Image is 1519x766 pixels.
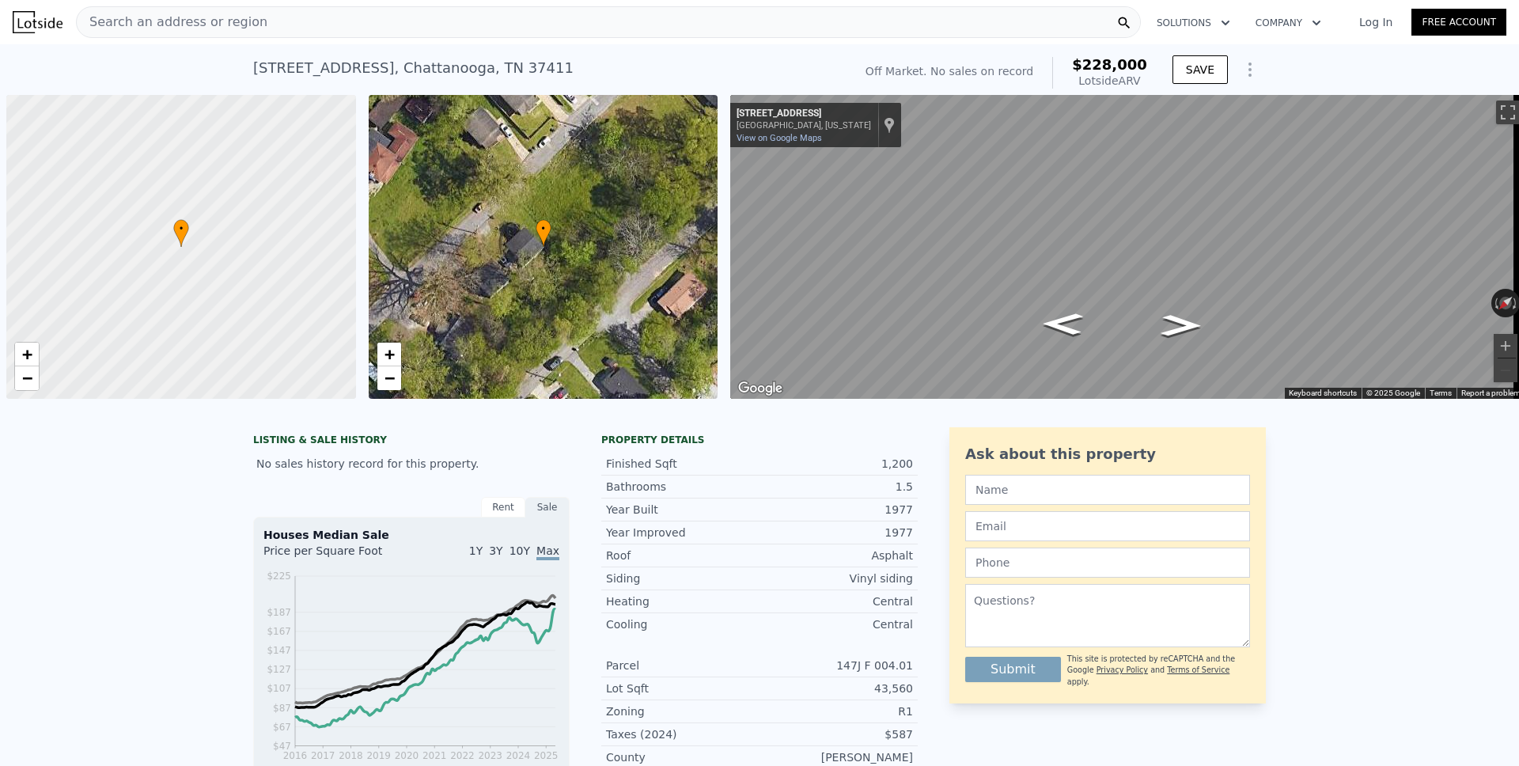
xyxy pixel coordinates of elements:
tspan: 2017 [311,750,335,761]
button: Keyboard shortcuts [1289,388,1357,399]
span: • [536,222,551,236]
button: Rotate counterclockwise [1491,289,1500,317]
button: Company [1243,9,1334,37]
div: Asphalt [759,548,913,563]
div: No sales history record for this property. [253,449,570,478]
div: • [536,219,551,247]
a: Log In [1340,14,1411,30]
div: 1,200 [759,456,913,472]
a: Zoom in [377,343,401,366]
path: Go Southwest, Sylvan Dr [1144,309,1219,341]
span: Max [536,544,559,560]
a: Zoom in [15,343,39,366]
div: Sale [525,497,570,518]
div: Central [759,593,913,609]
div: Siding [606,571,759,586]
div: 147J F 004.01 [759,658,913,673]
button: Solutions [1144,9,1243,37]
div: 1977 [759,502,913,518]
tspan: $87 [273,703,291,714]
tspan: $67 [273,722,291,733]
button: Show Options [1234,54,1266,85]
div: Off Market. No sales on record [866,63,1033,79]
a: View on Google Maps [737,133,822,143]
a: Privacy Policy [1097,666,1148,674]
div: Roof [606,548,759,563]
tspan: 2020 [395,750,419,761]
a: Open this area in Google Maps (opens a new window) [734,378,786,399]
span: © 2025 Google [1366,389,1420,397]
span: $228,000 [1072,56,1147,73]
a: Show location on map [884,116,895,134]
div: Year Built [606,502,759,518]
button: Submit [965,657,1061,682]
tspan: $225 [267,571,291,582]
div: Houses Median Sale [263,527,559,543]
tspan: $47 [273,741,291,752]
div: Property details [601,434,918,446]
span: 3Y [489,544,502,557]
div: [STREET_ADDRESS] [737,108,871,120]
div: Taxes (2024) [606,726,759,742]
span: 10Y [509,544,530,557]
span: + [384,344,394,364]
div: 1.5 [759,479,913,495]
tspan: 2024 [506,750,531,761]
input: Name [965,475,1250,505]
span: − [22,368,32,388]
a: Free Account [1411,9,1506,36]
div: County [606,749,759,765]
div: Bathrooms [606,479,759,495]
div: Finished Sqft [606,456,759,472]
span: − [384,368,394,388]
div: • [173,219,189,247]
a: Terms of Service [1167,666,1229,674]
div: This site is protected by reCAPTCHA and the Google and apply. [1067,654,1250,688]
div: Heating [606,593,759,609]
tspan: 2023 [478,750,502,761]
span: + [22,344,32,364]
div: Price per Square Foot [263,543,411,568]
tspan: 2022 [450,750,475,761]
div: [STREET_ADDRESS] , Chattanooga , TN 37411 [253,57,574,79]
div: Zoning [606,703,759,719]
a: Terms (opens in new tab) [1430,389,1452,397]
img: Google [734,378,786,399]
button: Zoom out [1494,358,1517,382]
path: Go Northeast, Sylvan Dr [1025,308,1100,340]
div: Central [759,616,913,632]
div: Lotside ARV [1072,73,1147,89]
img: Lotside [13,11,63,33]
div: Cooling [606,616,759,632]
span: Search an address or region [77,13,267,32]
tspan: $167 [267,626,291,637]
tspan: $187 [267,607,291,618]
div: $587 [759,726,913,742]
tspan: 2025 [534,750,559,761]
tspan: 2021 [422,750,447,761]
input: Email [965,511,1250,541]
tspan: 2019 [366,750,391,761]
div: R1 [759,703,913,719]
div: 43,560 [759,681,913,696]
span: 1Y [469,544,483,557]
div: Parcel [606,658,759,673]
div: Ask about this property [965,443,1250,465]
div: [PERSON_NAME] [759,749,913,765]
tspan: $147 [267,645,291,656]
input: Phone [965,548,1250,578]
div: Lot Sqft [606,681,759,696]
tspan: 2018 [339,750,363,761]
button: SAVE [1172,55,1228,84]
tspan: $127 [267,664,291,675]
a: Zoom out [377,366,401,390]
button: Zoom in [1494,334,1517,358]
div: 1977 [759,525,913,540]
div: LISTING & SALE HISTORY [253,434,570,449]
div: Rent [481,497,525,518]
tspan: 2016 [283,750,308,761]
div: [GEOGRAPHIC_DATA], [US_STATE] [737,120,871,131]
a: Zoom out [15,366,39,390]
div: Vinyl siding [759,571,913,586]
div: Year Improved [606,525,759,540]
